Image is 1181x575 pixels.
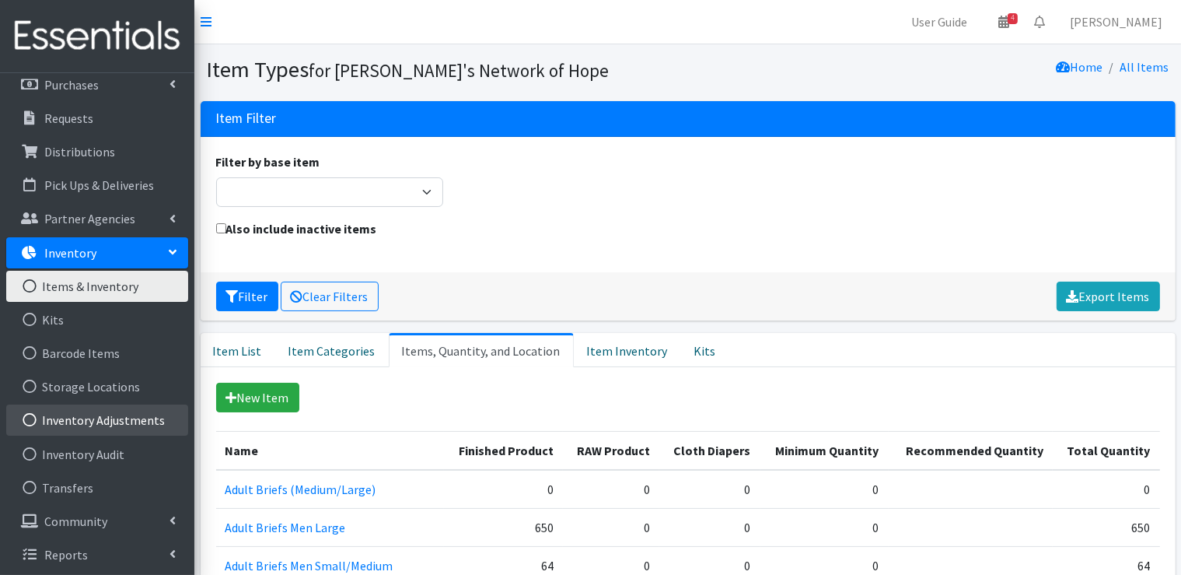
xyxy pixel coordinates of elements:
[444,470,563,509] td: 0
[44,110,93,126] p: Requests
[563,470,659,509] td: 0
[889,431,1053,470] th: Recommended Quantity
[225,558,393,573] a: Adult Briefs Men Small/Medium
[389,333,574,367] a: Items, Quantity, and Location
[216,223,226,233] input: Also include inactive items
[760,431,889,470] th: Minimum Quantity
[6,539,188,570] a: Reports
[216,110,277,127] h3: Item Filter
[574,333,681,367] a: Item Inventory
[1057,59,1103,75] a: Home
[275,333,389,367] a: Item Categories
[216,153,320,171] label: Filter by base item
[44,177,154,193] p: Pick Ups & Deliveries
[563,431,659,470] th: RAW Product
[6,136,188,167] a: Distributions
[44,211,135,226] p: Partner Agencies
[1053,470,1160,509] td: 0
[281,282,379,311] a: Clear Filters
[563,508,659,546] td: 0
[44,77,99,93] p: Purchases
[760,470,889,509] td: 0
[207,56,683,83] h1: Item Types
[44,514,107,529] p: Community
[216,383,299,412] a: New Item
[6,472,188,503] a: Transfers
[1057,282,1160,311] a: Export Items
[6,69,188,100] a: Purchases
[1120,59,1169,75] a: All Items
[216,219,377,238] label: Also include inactive items
[6,170,188,201] a: Pick Ups & Deliveries
[6,10,188,62] img: HumanEssentials
[216,282,278,311] button: Filter
[1053,508,1160,546] td: 650
[309,59,610,82] small: for [PERSON_NAME]'s Network of Hope
[1008,13,1018,24] span: 4
[6,405,188,436] a: Inventory Adjustments
[444,508,563,546] td: 650
[899,6,980,37] a: User Guide
[444,431,563,470] th: Finished Product
[225,482,376,497] a: Adult Briefs (Medium/Large)
[216,431,444,470] th: Name
[6,203,188,234] a: Partner Agencies
[6,271,188,302] a: Items & Inventory
[659,508,760,546] td: 0
[659,470,760,509] td: 0
[760,508,889,546] td: 0
[44,144,115,160] p: Distributions
[6,371,188,402] a: Storage Locations
[6,103,188,134] a: Requests
[225,520,346,535] a: Adult Briefs Men Large
[44,547,88,563] p: Reports
[986,6,1022,37] a: 4
[1057,6,1175,37] a: [PERSON_NAME]
[659,431,760,470] th: Cloth Diapers
[6,439,188,470] a: Inventory Audit
[681,333,729,367] a: Kits
[6,304,188,335] a: Kits
[6,237,188,268] a: Inventory
[44,245,96,261] p: Inventory
[6,338,188,369] a: Barcode Items
[201,333,275,367] a: Item List
[1053,431,1160,470] th: Total Quantity
[6,506,188,537] a: Community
